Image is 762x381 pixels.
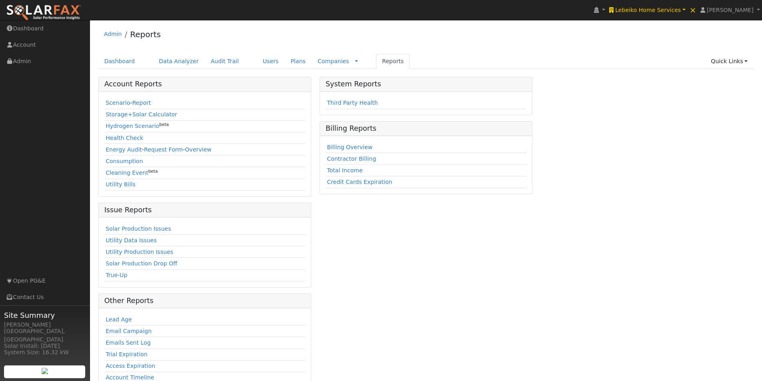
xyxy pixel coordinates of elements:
[148,169,158,174] sup: beta
[106,123,159,129] a: Hydrogen Scenario
[106,249,173,255] a: Utility Production Issues
[327,156,376,162] a: Contractor Billing
[4,310,86,321] span: Site Summary
[4,342,86,350] div: Solar Install: [DATE]
[327,100,378,106] a: Third Party Health
[615,7,681,13] span: Lebeiko Home Services
[106,100,130,106] a: Scenario
[185,146,212,153] a: Overview
[6,4,81,21] img: SolarFax
[104,144,305,156] td: - -
[4,321,86,329] div: [PERSON_NAME]
[690,5,696,15] span: ×
[106,363,155,369] a: Access Expiration
[104,80,305,88] h5: Account Reports
[4,348,86,357] div: System Size: 16.32 kW
[159,122,169,127] sup: beta
[106,146,142,153] a: Energy Audit
[318,58,349,64] a: Companies
[327,167,362,174] a: Total Income
[106,260,177,267] a: Solar Production Drop Off
[707,7,754,13] span: [PERSON_NAME]
[153,54,205,69] a: Data Analyzer
[326,124,526,133] h5: Billing Reports
[106,111,177,118] a: Storage+Solar Calculator
[104,98,305,109] td: -
[4,327,86,344] div: [GEOGRAPHIC_DATA], [GEOGRAPHIC_DATA]
[106,351,148,357] a: Trial Expiration
[705,54,754,69] a: Quick Links
[106,158,143,164] a: Consumption
[132,100,151,106] a: Report
[106,339,151,346] a: Emails Sent Log
[106,135,143,141] a: Health Check
[106,316,132,323] a: Lead Age
[106,170,148,176] a: Cleaning Event
[376,54,410,69] a: Reports
[104,206,305,214] h5: Issue Reports
[104,297,305,305] h5: Other Reports
[106,225,171,232] a: Solar Production Issues
[106,181,136,188] a: Utility Bills
[327,144,372,150] a: Billing Overview
[326,80,526,88] h5: System Reports
[106,237,157,243] a: Utility Data Issues
[285,54,312,69] a: Plans
[106,272,127,278] a: True-Up
[144,146,183,153] a: Request Form
[257,54,285,69] a: Users
[205,54,245,69] a: Audit Trail
[327,179,392,185] a: Credit Cards Expiration
[106,374,154,381] a: Account Timeline
[106,328,152,334] a: Email Campaign
[98,54,141,69] a: Dashboard
[130,30,161,39] a: Reports
[42,368,48,374] img: retrieve
[104,31,122,37] a: Admin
